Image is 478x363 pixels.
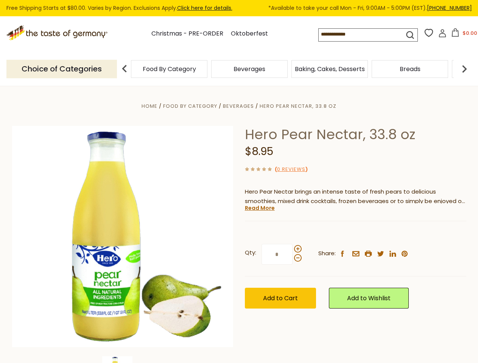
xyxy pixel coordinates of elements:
[275,166,308,173] span: ( )
[163,102,217,110] a: Food By Category
[245,288,316,309] button: Add to Cart
[223,102,254,110] a: Beverages
[143,66,196,72] a: Food By Category
[231,29,268,39] a: Oktoberfest
[260,102,336,110] a: Hero Pear Nectar, 33.8 oz
[245,144,273,159] span: $8.95
[268,4,472,12] span: *Available to take your call Mon - Fri, 9:00AM - 5:00PM (EST).
[117,61,132,76] img: previous arrow
[318,249,336,258] span: Share:
[462,29,477,37] span: $0.00
[177,4,232,12] a: Click here for details.
[262,244,293,265] input: Qty:
[295,66,365,72] a: Baking, Cakes, Desserts
[245,248,256,258] strong: Qty:
[263,294,298,302] span: Add to Cart
[6,60,117,78] p: Choice of Categories
[142,102,157,110] a: Home
[234,66,265,72] a: Beverages
[400,66,420,72] a: Breads
[277,166,305,174] a: 0 Reviews
[427,4,472,12] a: [PHONE_NUMBER]
[245,126,466,143] h1: Hero Pear Nectar, 33.8 oz
[245,187,466,206] p: Hero Pear Nectar brings an intense taste of fresh pears to delicious smoothies, mixed drink cockt...
[151,29,223,39] a: Christmas - PRE-ORDER
[6,4,472,12] div: Free Shipping Starts at $80.00. Varies by Region. Exclusions Apply.
[329,288,409,309] a: Add to Wishlist
[12,126,234,347] img: Hero Pear Nectar, 33.8 oz
[457,61,472,76] img: next arrow
[245,204,275,212] a: Read More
